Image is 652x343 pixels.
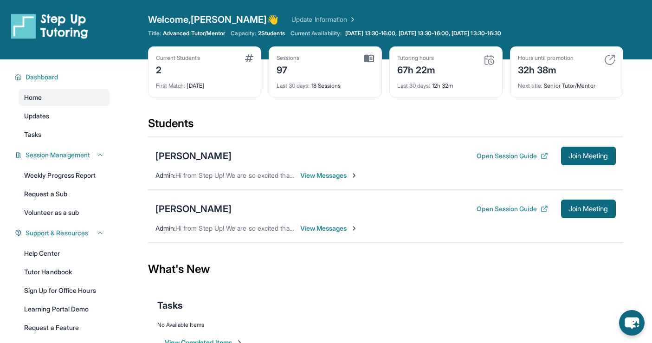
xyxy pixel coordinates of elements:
span: Last 30 days : [277,82,310,89]
img: Chevron Right [347,15,356,24]
span: Home [24,93,42,102]
div: 32h 38m [518,62,574,77]
span: Admin : [155,171,175,179]
div: 18 Sessions [277,77,374,90]
button: Dashboard [22,72,104,82]
button: Open Session Guide [477,204,548,214]
div: Hours until promotion [518,54,574,62]
div: No Available Items [157,321,614,329]
div: Senior Tutor/Mentor [518,77,615,90]
a: Request a Feature [19,319,110,336]
div: [PERSON_NAME] [155,149,232,162]
a: Home [19,89,110,106]
div: 12h 32m [397,77,495,90]
img: logo [11,13,88,39]
img: card [484,54,495,65]
a: Learning Portal Demo [19,301,110,317]
a: [DATE] 13:30-16:00, [DATE] 13:30-16:00, [DATE] 13:30-16:30 [343,30,503,37]
img: card [245,54,253,62]
a: Volunteer as a sub [19,204,110,221]
img: Chevron-Right [350,225,358,232]
div: [DATE] [156,77,253,90]
span: Tasks [157,299,183,312]
a: Updates [19,108,110,124]
div: Sessions [277,54,300,62]
span: First Match : [156,82,186,89]
a: Update Information [291,15,356,24]
span: Current Availability: [290,30,342,37]
a: Sign Up for Office Hours [19,282,110,299]
span: Capacity: [231,30,256,37]
span: View Messages [300,171,358,180]
button: Open Session Guide [477,151,548,161]
div: 97 [277,62,300,77]
span: View Messages [300,224,358,233]
img: card [364,54,374,63]
span: [DATE] 13:30-16:00, [DATE] 13:30-16:00, [DATE] 13:30-16:30 [345,30,501,37]
div: Tutoring hours [397,54,436,62]
span: Dashboard [26,72,58,82]
span: Updates [24,111,50,121]
button: Support & Resources [22,228,104,238]
span: 2 Students [258,30,285,37]
a: Weekly Progress Report [19,167,110,184]
div: Current Students [156,54,200,62]
span: Join Meeting [568,206,608,212]
span: Join Meeting [568,153,608,159]
span: Last 30 days : [397,82,431,89]
span: Advanced Tutor/Mentor [163,30,225,37]
a: Tasks [19,126,110,143]
div: 67h 22m [397,62,436,77]
img: card [604,54,615,65]
img: Chevron-Right [350,172,358,179]
span: Title: [148,30,161,37]
button: Join Meeting [561,147,616,165]
span: Admin : [155,224,175,232]
div: [PERSON_NAME] [155,202,232,215]
span: Support & Resources [26,228,88,238]
a: Help Center [19,245,110,262]
div: Students [148,116,623,136]
button: Session Management [22,150,104,160]
a: Request a Sub [19,186,110,202]
button: chat-button [619,310,645,336]
div: 2 [156,62,200,77]
a: Tutor Handbook [19,264,110,280]
span: Welcome, [PERSON_NAME] 👋 [148,13,279,26]
button: Join Meeting [561,200,616,218]
span: Tasks [24,130,41,139]
span: Next title : [518,82,543,89]
div: What's New [148,249,623,290]
span: Session Management [26,150,90,160]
